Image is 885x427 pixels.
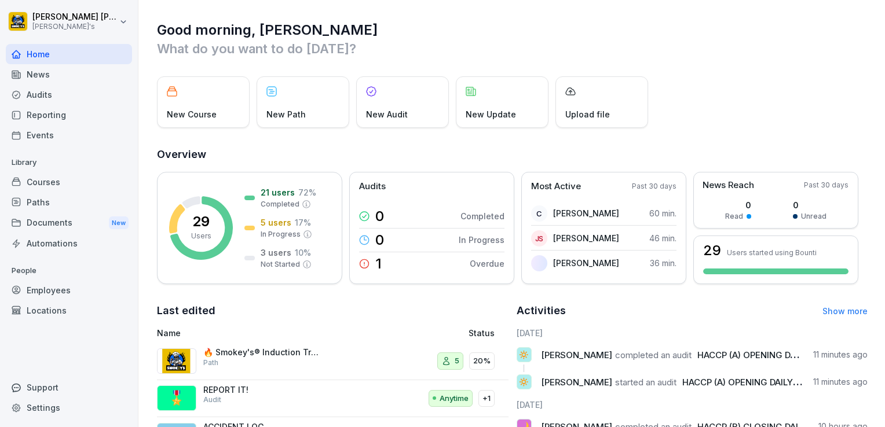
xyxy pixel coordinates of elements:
[553,257,619,269] p: [PERSON_NAME]
[295,246,311,259] p: 10 %
[6,377,132,397] div: Support
[469,327,495,339] p: Status
[6,44,132,64] a: Home
[553,207,619,219] p: [PERSON_NAME]
[6,212,132,234] div: Documents
[157,327,372,339] p: Name
[203,358,218,368] p: Path
[6,280,132,300] a: Employees
[649,207,676,219] p: 60 min.
[6,397,132,418] a: Settings
[801,211,827,222] p: Unread
[725,199,751,211] p: 0
[261,186,295,198] p: 21 users
[725,211,743,222] p: Read
[466,108,516,120] p: New Update
[157,348,196,374] img: ep9vw2sd15w3pphxl0275339.png
[191,231,211,241] p: Users
[6,262,132,280] p: People
[440,393,469,404] p: Anytime
[531,180,581,193] p: Most Active
[157,303,509,319] h2: Last edited
[473,355,491,367] p: 20%
[6,153,132,172] p: Library
[6,64,132,84] a: News
[6,125,132,145] a: Events
[541,377,612,388] span: [PERSON_NAME]
[261,229,301,240] p: In Progress
[565,108,610,120] p: Upload file
[6,105,132,125] a: Reporting
[203,347,319,358] p: 🔥 Smokey's® Induction Training
[298,186,316,198] p: 72 %
[295,216,311,229] p: 17 %
[650,257,676,269] p: 36 min.
[109,216,129,230] div: New
[813,376,868,388] p: 11 minutes ago
[615,377,676,388] span: started an audit
[261,199,299,209] p: Completed
[203,395,221,405] p: Audit
[203,385,319,395] p: REPORT IT!
[703,179,754,192] p: News Reach
[460,210,504,222] p: Completed
[6,212,132,234] a: DocumentsNew
[813,349,868,360] p: 11 minutes ago
[6,300,132,321] a: Locations
[793,199,827,211] p: 0
[470,257,504,270] p: Overdue
[32,23,117,31] p: [PERSON_NAME]'s
[459,234,504,246] p: In Progress
[375,233,384,247] p: 0
[266,108,306,120] p: New Path
[531,255,547,271] img: yh0cojv2xn22yz3uaym3886b.png
[649,232,676,244] p: 46 min.
[375,209,384,223] p: 0
[6,233,132,253] a: Automations
[518,374,529,390] p: 🔅
[517,399,868,411] h6: [DATE]
[455,355,459,367] p: 5
[517,327,868,339] h6: [DATE]
[804,180,849,190] p: Past 30 days
[703,244,721,257] h3: 29
[261,216,291,229] p: 5 users
[822,306,868,316] a: Show more
[6,192,132,212] a: Paths
[553,232,619,244] p: [PERSON_NAME]
[261,246,291,259] p: 3 users
[697,349,844,360] span: HACCP (A) OPENING DAILY REPORT
[157,21,868,39] h1: Good morning, [PERSON_NAME]
[32,12,117,22] p: [PERSON_NAME] [PERSON_NAME]
[375,257,382,271] p: 1
[157,39,868,58] p: What do you want to do [DATE]?
[157,343,509,380] a: 🔥 Smokey's® Induction TrainingPath520%
[6,172,132,192] a: Courses
[682,377,829,388] span: HACCP (A) OPENING DAILY REPORT
[615,349,692,360] span: completed an audit
[6,84,132,105] a: Audits
[518,347,529,363] p: 🔅
[531,205,547,222] div: C
[632,181,676,192] p: Past 30 days
[261,259,300,270] p: Not Started
[359,180,386,193] p: Audits
[167,108,217,120] p: New Course
[157,146,868,163] h2: Overview
[727,248,817,257] p: Users started using Bounti
[482,393,491,404] p: +1
[192,215,210,229] p: 29
[157,380,509,418] a: 🎖️REPORT IT!AuditAnytime+1
[531,230,547,246] div: JS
